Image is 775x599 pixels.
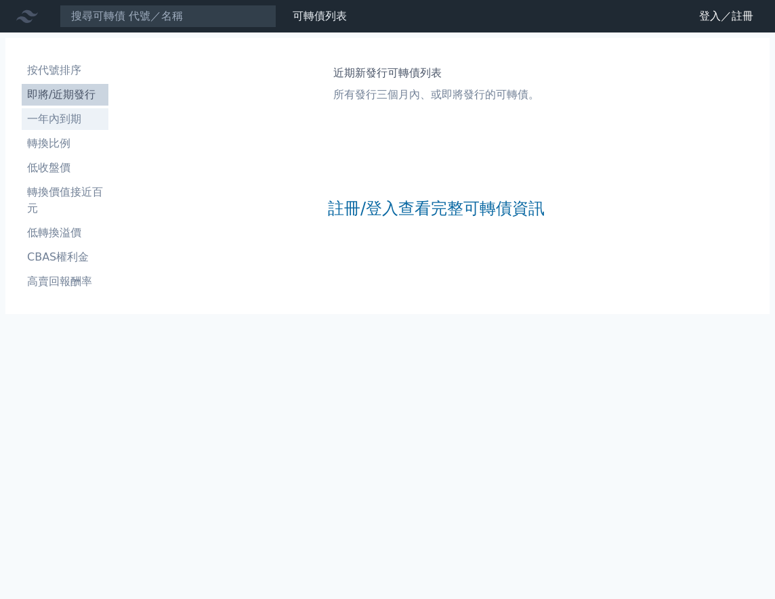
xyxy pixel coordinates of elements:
[22,271,108,292] a: 高賣回報酬率
[22,157,108,179] a: 低收盤價
[22,160,108,176] li: 低收盤價
[22,246,108,268] a: CBAS權利金
[688,5,764,27] a: 登入／註冊
[22,249,108,265] li: CBAS權利金
[333,65,539,81] h1: 近期新發行可轉債列表
[22,273,108,290] li: 高賣回報酬率
[22,62,108,79] li: 按代號排序
[22,225,108,241] li: 低轉換溢價
[333,87,539,103] p: 所有發行三個月內、或即將發行的可轉債。
[22,184,108,217] li: 轉換價值接近百元
[22,181,108,219] a: 轉換價值接近百元
[22,133,108,154] a: 轉換比例
[22,60,108,81] a: 按代號排序
[22,135,108,152] li: 轉換比例
[22,108,108,130] a: 一年內到期
[328,198,545,219] a: 註冊/登入查看完整可轉債資訊
[60,5,276,28] input: 搜尋可轉債 代號／名稱
[22,84,108,106] a: 即將/近期發行
[22,222,108,244] a: 低轉換溢價
[293,9,347,22] a: 可轉債列表
[22,87,108,103] li: 即將/近期發行
[22,111,108,127] li: 一年內到期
